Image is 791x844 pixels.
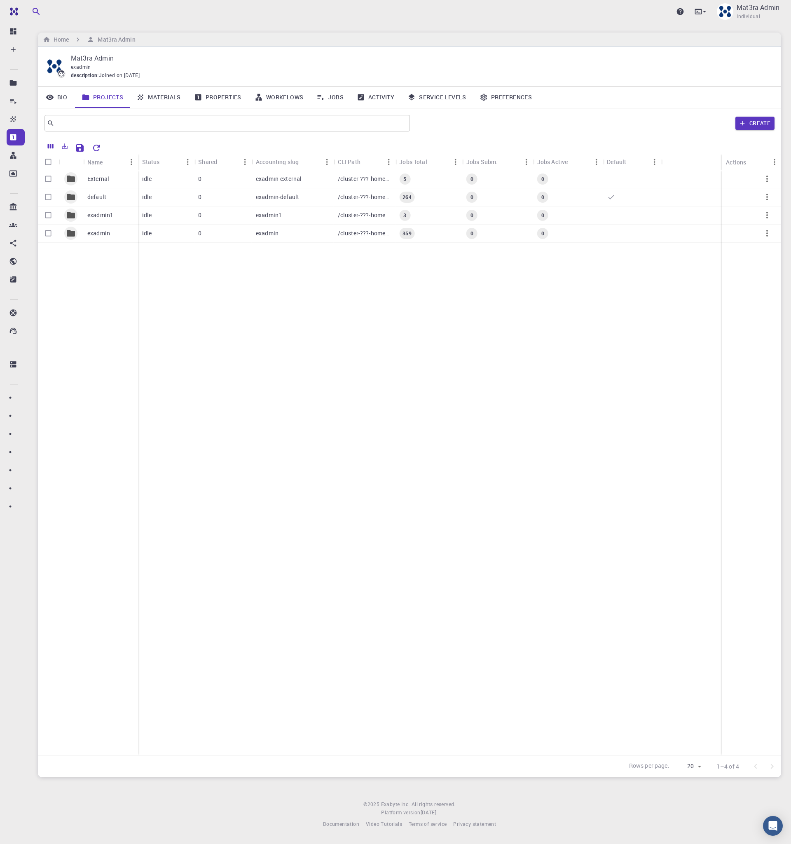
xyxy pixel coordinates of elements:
button: Menu [449,155,462,169]
p: 1–4 of 4 [717,762,739,771]
p: idle [142,211,152,219]
img: Mat3ra Admin [717,3,733,20]
span: 264 [399,194,414,201]
span: Video Tutorials [366,821,402,827]
button: Sort [160,155,173,169]
span: 0 [467,212,477,219]
a: Privacy statement [453,820,496,828]
a: Jobs [310,87,350,108]
span: Documentation [323,821,359,827]
span: Joined on [DATE] [99,71,140,80]
p: exadmin [87,229,110,237]
div: Open Intercom Messenger [763,816,783,836]
p: exadmin-default [256,193,299,201]
button: Menu [181,155,194,169]
div: Jobs Active [537,154,568,170]
a: Preferences [473,87,538,108]
p: idle [142,175,152,183]
p: exadmin1 [256,211,282,219]
div: Jobs Subm. [462,154,533,170]
span: [DATE] . [421,809,438,816]
button: Sort [103,155,116,169]
p: idle [142,193,152,201]
div: Status [138,154,194,170]
span: 359 [399,230,414,237]
span: © 2025 [363,800,381,809]
div: Jobs Total [399,154,427,170]
div: Actions [726,154,746,170]
span: Terms of service [409,821,447,827]
span: Platform version [381,809,420,817]
a: Materials [130,87,187,108]
span: 3 [400,212,410,219]
button: Menu [520,155,533,169]
span: 0 [538,212,548,219]
p: /cluster-???-home/exadmin/exadmin [338,229,391,237]
span: Exabyte Inc. [381,801,410,807]
a: [DATE]. [421,809,438,817]
span: exadmin [71,63,91,70]
span: 0 [467,194,477,201]
button: Menu [321,155,334,169]
p: 0 [198,229,201,237]
img: logo [7,7,18,16]
button: Menu [382,155,395,169]
div: Actions [722,154,781,170]
button: Menu [648,155,661,169]
a: Documentation [323,820,359,828]
div: Default [603,154,661,170]
div: Status [142,154,160,170]
span: 0 [467,230,477,237]
div: Default [607,154,626,170]
p: default [87,193,106,201]
button: Sort [217,155,230,169]
button: Sort [299,155,312,169]
p: /cluster-???-home/exadmin/exadmin-default [338,193,391,201]
div: Name [87,154,103,170]
div: Name [83,154,138,170]
p: /cluster-???-home/exadmin/exadmin-external [338,175,391,183]
a: Projects [75,87,130,108]
a: Exabyte Inc. [381,800,410,809]
p: Mat3ra Admin [737,2,779,12]
a: Terms of service [409,820,447,828]
p: Mat3ra Admin [71,53,768,63]
div: CLI Path [338,154,360,170]
a: Service Levels [401,87,473,108]
div: 20 [673,760,704,772]
p: External [87,175,109,183]
span: 0 [538,176,548,183]
div: Accounting slug [256,154,299,170]
span: Individual [737,12,760,21]
div: Jobs Subm. [466,154,498,170]
p: idle [142,229,152,237]
div: Shared [194,154,252,170]
button: Save Explorer Settings [72,140,88,156]
button: Reset Explorer Settings [88,140,105,156]
p: 0 [198,175,201,183]
button: Create [735,117,775,130]
span: 5 [400,176,410,183]
div: Jobs Total [395,154,462,170]
p: Rows per page: [629,762,669,771]
button: Menu [125,155,138,169]
p: exadmin-external [256,175,302,183]
p: /cluster-???-home/exadmin/exadmin1 [338,211,391,219]
button: Export [58,140,72,153]
button: Menu [590,155,603,169]
span: 0 [467,176,477,183]
button: Menu [768,155,781,169]
p: 0 [198,211,201,219]
div: Jobs Active [533,154,603,170]
p: exadmin [256,229,278,237]
p: 0 [198,193,201,201]
button: Columns [44,140,58,153]
div: Shared [198,154,217,170]
a: Activity [350,87,401,108]
a: Bio [38,87,75,108]
p: exadmin1 [87,211,113,219]
a: Workflows [248,87,310,108]
span: 0 [538,194,548,201]
span: 0 [538,230,548,237]
a: Properties [187,87,248,108]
